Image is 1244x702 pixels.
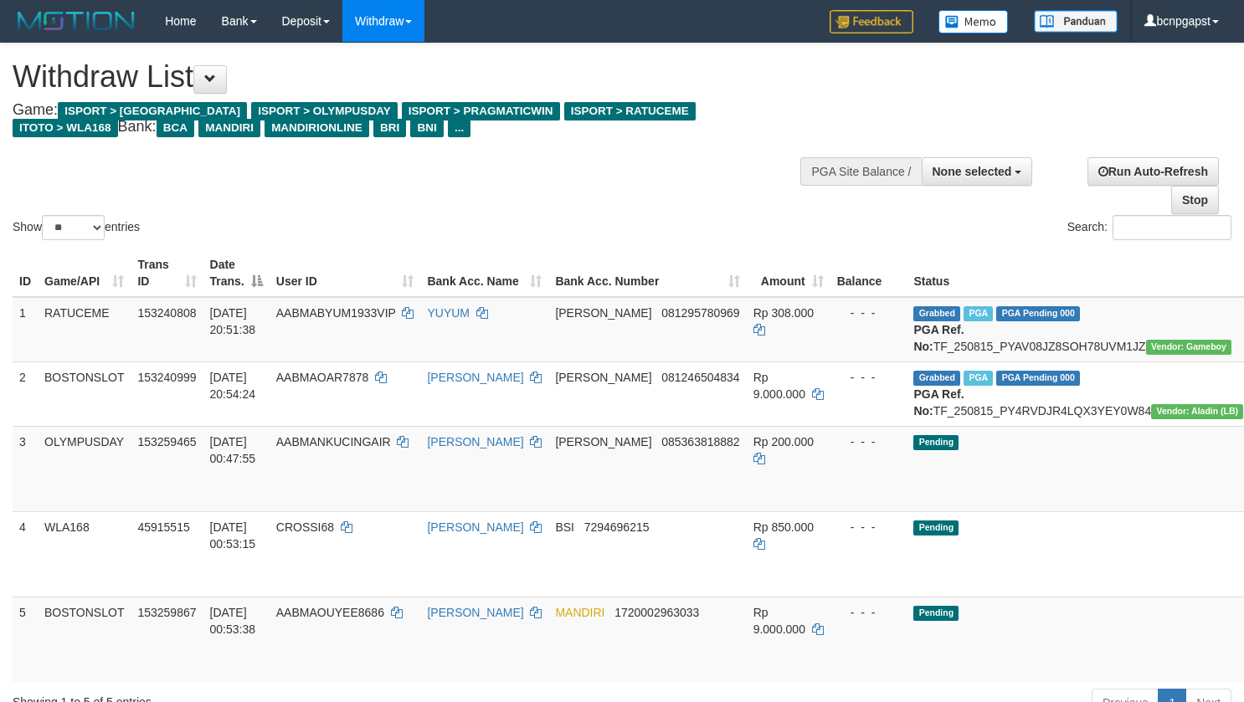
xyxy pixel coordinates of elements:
[913,387,964,418] b: PGA Ref. No:
[661,435,739,448] span: Copy 085363818882 to clipboard
[137,371,196,384] span: 153240999
[661,371,739,384] span: Copy 081246504834 to clipboard
[410,119,443,137] span: BNI
[1087,157,1219,186] a: Run Auto-Refresh
[747,249,830,297] th: Amount: activate to sort column ascending
[210,520,256,551] span: [DATE] 00:53:15
[402,102,560,120] span: ISPORT > PRAGMATICWIN
[13,361,38,426] td: 2
[913,435,959,449] span: Pending
[1113,215,1231,240] input: Search:
[555,606,604,619] span: MANDIRI
[1171,186,1219,214] a: Stop
[38,511,131,597] td: WLA168
[38,297,131,362] td: RATUCEME
[922,157,1033,186] button: None selected
[837,604,901,621] div: - - -
[157,119,194,137] span: BCA
[1067,215,1231,240] label: Search:
[564,102,696,120] span: ISPORT > RATUCEME
[276,306,396,320] span: AABMABYUM1933VIP
[13,215,140,240] label: Show entries
[198,119,260,137] span: MANDIRI
[555,435,651,448] span: [PERSON_NAME]
[13,297,38,362] td: 1
[753,435,814,448] span: Rp 200.000
[38,426,131,511] td: OLYMPUSDAY
[964,371,993,385] span: Marked by bcnpgapst
[996,306,1080,320] span: PGA Pending
[427,606,523,619] a: [PERSON_NAME]
[753,371,805,401] span: Rp 9.000.000
[614,606,699,619] span: Copy 1720002963033 to clipboard
[837,305,901,321] div: - - -
[938,10,1009,33] img: Button%20Memo.svg
[913,371,960,385] span: Grabbed
[265,119,369,137] span: MANDIRIONLINE
[800,157,921,186] div: PGA Site Balance /
[1146,340,1231,354] span: Vendor URL: https://payment21.1velocity.biz
[427,435,523,448] a: [PERSON_NAME]
[753,520,814,534] span: Rp 850.000
[13,8,140,33] img: MOTION_logo.png
[427,371,523,384] a: [PERSON_NAME]
[913,520,959,535] span: Pending
[251,102,398,120] span: ISPORT > OLYMPUSDAY
[270,249,421,297] th: User ID: activate to sort column ascending
[13,60,813,94] h1: Withdraw List
[837,433,901,450] div: - - -
[420,249,548,297] th: Bank Acc. Name: activate to sort column ascending
[837,519,901,535] div: - - -
[1151,404,1243,418] span: Vendor URL: https://dashboard.q2checkout.com/secure
[137,520,189,534] span: 45915515
[137,435,196,448] span: 153259465
[913,323,964,353] b: PGA Ref. No:
[964,306,993,320] span: Marked by bcnpgapst
[276,520,334,534] span: CROSSI68
[13,511,38,597] td: 4
[913,606,959,620] span: Pending
[555,520,574,534] span: BSI
[427,306,470,320] a: YUYUM
[837,369,901,386] div: - - -
[13,597,38,682] td: 5
[933,165,1012,178] span: None selected
[753,306,814,320] span: Rp 308.000
[276,435,391,448] span: AABMANKUCINGAIR
[137,606,196,619] span: 153259867
[448,119,470,137] span: ...
[276,371,369,384] span: AABMAOAR7878
[210,435,256,465] span: [DATE] 00:47:55
[276,606,384,619] span: AABMAOUYEE8686
[830,10,913,33] img: Feedback.jpg
[137,306,196,320] span: 153240808
[555,306,651,320] span: [PERSON_NAME]
[38,249,131,297] th: Game/API: activate to sort column ascending
[13,426,38,511] td: 3
[373,119,406,137] span: BRI
[13,119,118,137] span: ITOTO > WLA168
[584,520,650,534] span: Copy 7294696215 to clipboard
[13,249,38,297] th: ID
[548,249,746,297] th: Bank Acc. Number: activate to sort column ascending
[42,215,105,240] select: Showentries
[996,371,1080,385] span: PGA Pending
[830,249,907,297] th: Balance
[210,606,256,636] span: [DATE] 00:53:38
[13,102,813,136] h4: Game: Bank:
[427,520,523,534] a: [PERSON_NAME]
[203,249,270,297] th: Date Trans.: activate to sort column descending
[38,597,131,682] td: BOSTONSLOT
[753,606,805,636] span: Rp 9.000.000
[210,371,256,401] span: [DATE] 20:54:24
[661,306,739,320] span: Copy 081295780969 to clipboard
[58,102,247,120] span: ISPORT > [GEOGRAPHIC_DATA]
[913,306,960,320] span: Grabbed
[1034,10,1118,33] img: panduan.png
[555,371,651,384] span: [PERSON_NAME]
[131,249,203,297] th: Trans ID: activate to sort column ascending
[210,306,256,336] span: [DATE] 20:51:38
[38,361,131,426] td: BOSTONSLOT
